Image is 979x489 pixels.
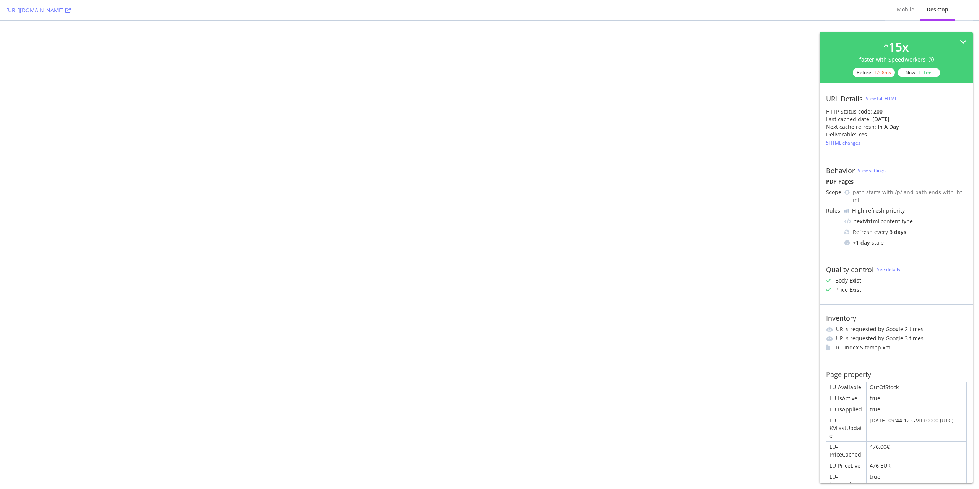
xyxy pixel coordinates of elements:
a: View settings [858,167,886,174]
div: LU-Available [826,382,866,393]
div: Before: [853,68,895,77]
button: 5HTML changes [826,138,860,148]
div: Last cached date: [826,115,871,123]
button: View full HTML [866,93,897,105]
div: Deliverable: [826,131,857,138]
div: text/html [854,218,879,225]
li: URLs requested by Google 3 times [826,335,967,342]
div: PDP Pages [826,178,967,185]
div: Next cache refresh: [826,123,876,131]
div: URL Details [826,94,863,103]
div: LU-IsActive [826,393,866,404]
li: FR - Index Sitemap.xml [826,344,967,351]
div: 1768 ms [874,69,891,76]
div: View full HTML [866,95,897,102]
div: true [867,393,966,404]
img: cRr4yx4cyByr8BeLxltRlzBPIAAAAAElFTkSuQmCC [844,209,849,213]
div: LU-PriceLive [826,460,866,471]
div: Yes [858,131,867,138]
div: Body Exist [835,277,861,284]
div: Quality control [826,265,874,274]
div: 3 days [890,228,906,236]
div: true [867,404,966,415]
a: [URL][DOMAIN_NAME] [6,6,71,14]
div: Page property [826,370,871,379]
li: URLs requested by Google 2 times [826,325,967,333]
div: LU-KVLastUpdate [826,415,866,441]
div: 476 EUR [867,460,966,471]
div: 111 ms [918,69,932,76]
div: refresh priority [852,207,905,214]
div: 5 HTML changes [826,140,860,146]
div: HTTP Status code: [826,108,967,115]
div: [DATE] 09:44:12 GMT+0000 (UTC) [867,415,966,441]
div: Desktop [927,6,948,13]
div: 476,00€ [867,442,966,460]
div: LU-IsApplied [826,404,866,415]
div: + 1 day [853,239,870,247]
a: See details [877,266,900,273]
div: path starts with /p/ and path ends with .html [853,188,967,204]
div: Mobile [897,6,914,13]
div: Price Exist [835,286,861,294]
div: in a day [878,123,899,131]
div: stale [844,239,967,247]
div: [DATE] [872,115,890,123]
div: Now: [898,68,940,77]
div: faster with SpeedWorkers [859,56,934,63]
div: Behavior [826,166,855,175]
div: 15 x [888,38,909,56]
strong: 200 [873,108,883,115]
div: content type [844,218,967,225]
div: Rules [826,207,841,214]
div: High [852,207,864,214]
div: Refresh every [844,228,967,236]
div: Scope [826,188,841,196]
div: Inventory [826,314,856,322]
div: OutOfStock [867,382,966,393]
div: LU-PriceCached [826,442,866,460]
